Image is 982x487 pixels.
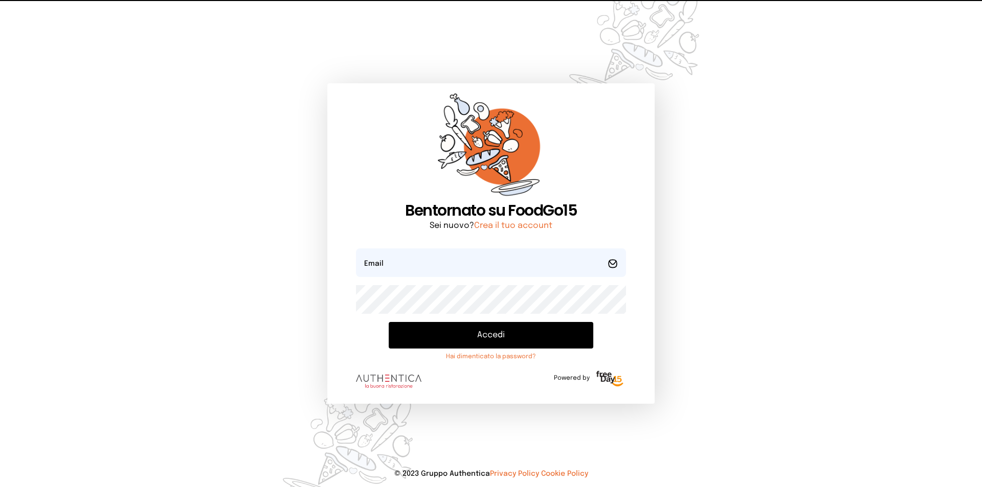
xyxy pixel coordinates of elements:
img: sticker-orange.65babaf.png [438,94,544,201]
p: Sei nuovo? [356,220,626,232]
span: Powered by [554,374,590,382]
img: logo.8f33a47.png [356,375,421,388]
a: Cookie Policy [541,470,588,477]
a: Crea il tuo account [474,221,552,230]
a: Privacy Policy [490,470,539,477]
img: logo-freeday.3e08031.png [594,369,626,389]
h1: Bentornato su FoodGo15 [356,201,626,220]
a: Hai dimenticato la password? [389,353,593,361]
button: Accedi [389,322,593,349]
p: © 2023 Gruppo Authentica [16,469,966,479]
